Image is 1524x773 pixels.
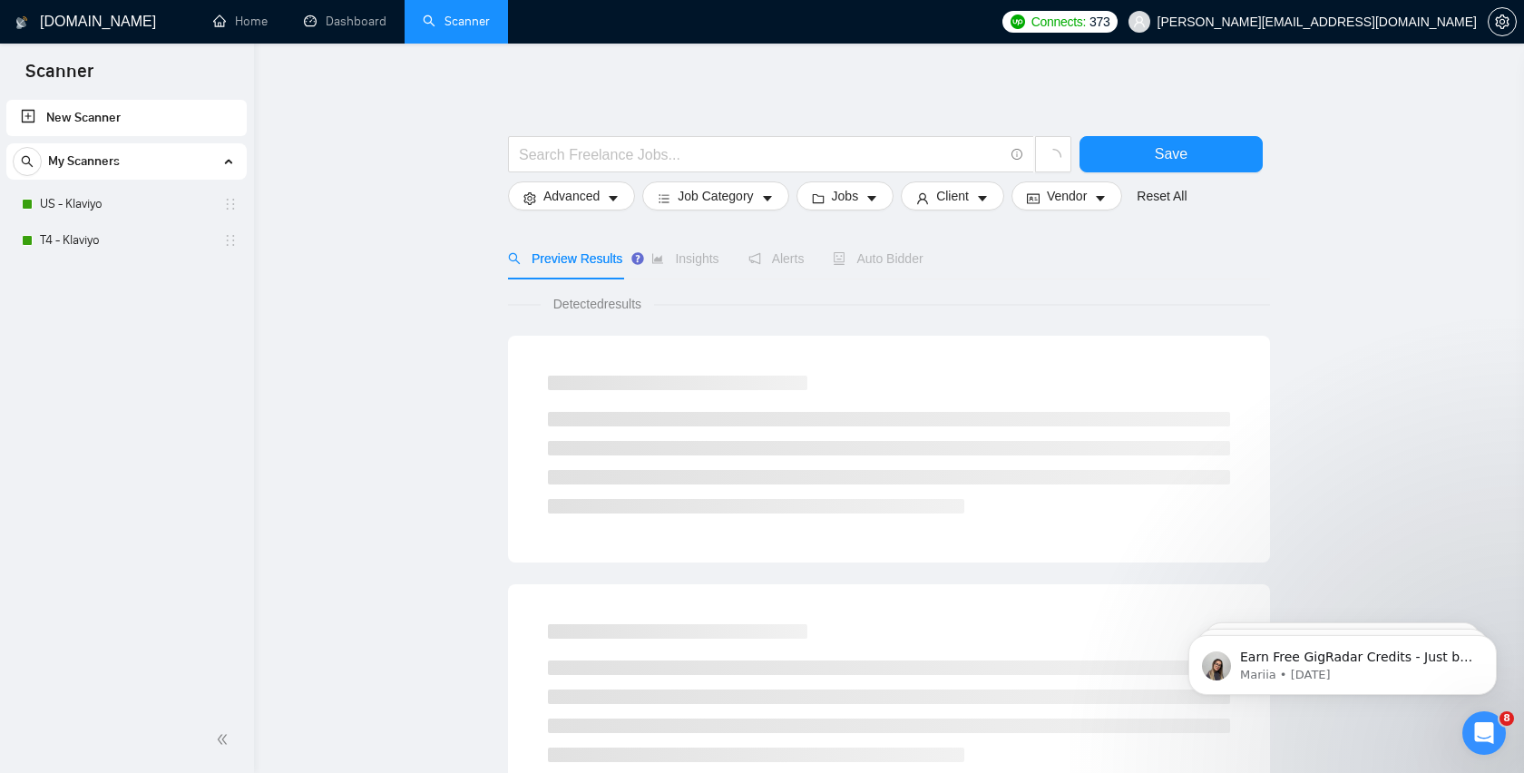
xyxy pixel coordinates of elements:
span: user [1133,15,1146,28]
span: robot [833,252,845,265]
span: search [508,252,521,265]
img: upwork-logo.png [1011,15,1025,29]
span: area-chart [651,252,664,265]
span: caret-down [607,191,620,205]
span: Auto Bidder [833,251,923,266]
a: dashboardDashboard [304,14,386,29]
span: caret-down [976,191,989,205]
button: idcardVendorcaret-down [1011,181,1122,210]
span: Jobs [832,186,859,206]
span: My Scanners [48,143,120,180]
span: caret-down [1094,191,1107,205]
span: Scanner [11,58,108,96]
span: Insights [651,251,718,266]
span: Detected results [541,294,654,314]
span: idcard [1027,191,1040,205]
a: US - Klaviyo [40,186,212,222]
span: Save [1155,142,1187,165]
span: loading [1045,149,1061,165]
span: Vendor [1047,186,1087,206]
span: double-left [216,730,234,749]
span: Advanced [543,186,600,206]
button: search [13,147,42,176]
span: caret-down [865,191,878,205]
img: logo [15,8,28,37]
button: folderJobscaret-down [796,181,894,210]
a: T4 - Klaviyo [40,222,212,259]
span: Job Category [678,186,753,206]
span: holder [223,233,238,248]
button: setting [1488,7,1517,36]
span: user [916,191,929,205]
span: Preview Results [508,251,622,266]
span: Client [936,186,969,206]
span: 373 [1089,12,1109,32]
a: homeHome [213,14,268,29]
span: notification [748,252,761,265]
button: userClientcaret-down [901,181,1004,210]
span: setting [523,191,536,205]
li: My Scanners [6,143,247,259]
span: folder [812,191,825,205]
button: settingAdvancedcaret-down [508,181,635,210]
button: Save [1079,136,1263,172]
a: Reset All [1137,186,1187,206]
a: setting [1488,15,1517,29]
a: searchScanner [423,14,490,29]
span: bars [658,191,670,205]
span: Alerts [748,251,805,266]
iframe: Intercom live chat [1462,711,1506,755]
span: caret-down [761,191,774,205]
span: 8 [1500,711,1514,726]
a: New Scanner [21,100,232,136]
input: Search Freelance Jobs... [519,143,1003,166]
div: Tooltip anchor [630,250,646,267]
button: barsJob Categorycaret-down [642,181,788,210]
span: search [14,155,41,168]
span: info-circle [1011,149,1023,161]
span: setting [1489,15,1516,29]
li: New Scanner [6,100,247,136]
span: holder [223,197,238,211]
iframe: Intercom notifications message [1161,597,1524,724]
span: Connects: [1031,12,1086,32]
